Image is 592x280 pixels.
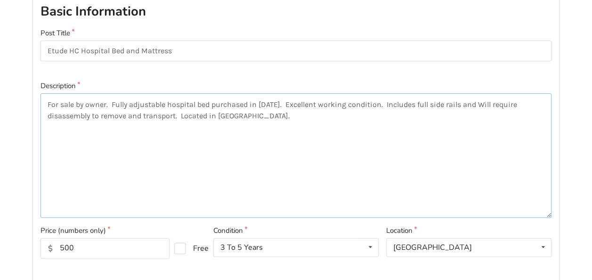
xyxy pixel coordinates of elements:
[213,225,379,236] label: Condition
[386,225,551,236] label: Location
[41,3,551,20] h2: Basic Information
[220,244,263,251] div: 3 To 5 Years
[41,93,551,218] textarea: For sale by owner. Fully adjustable hospital bed purchased in [DATE]. Excellent working condition...
[41,225,206,236] label: Price (numbers only)
[41,28,551,39] label: Post Title
[393,244,472,251] div: [GEOGRAPHIC_DATA]
[41,81,551,91] label: Description
[174,243,201,254] label: Free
